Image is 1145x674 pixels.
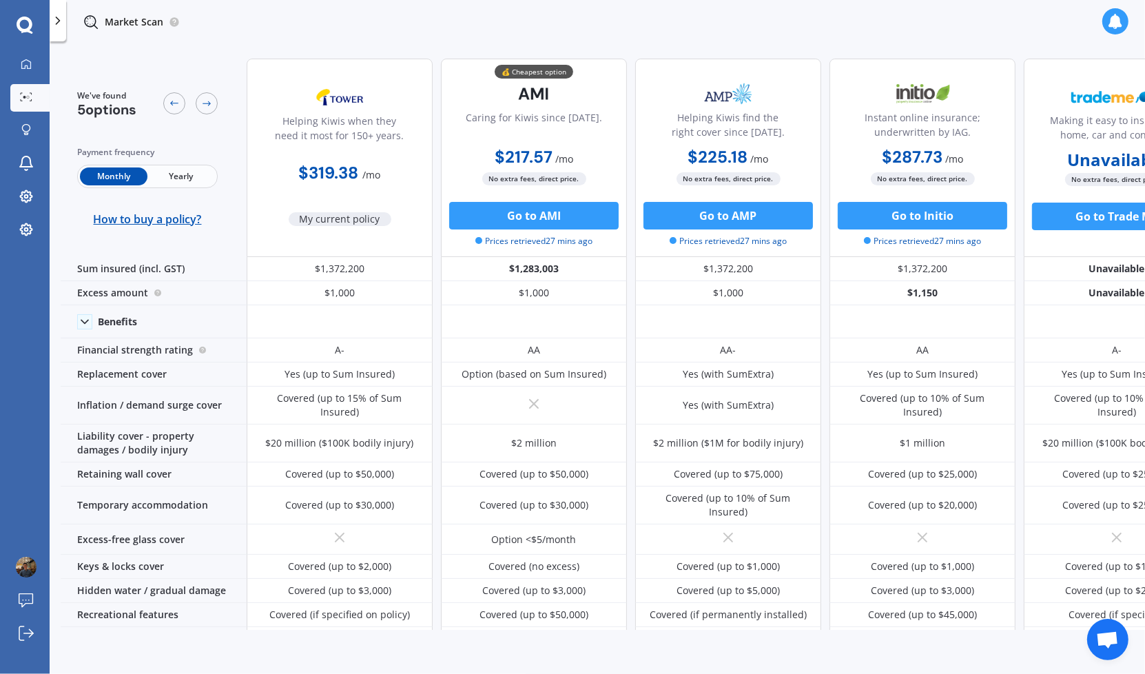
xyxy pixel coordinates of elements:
b: $287.73 [882,146,942,167]
div: Excess amount [61,281,247,305]
div: Benefits [98,316,137,328]
div: Covered (up to $30,000) [285,498,394,512]
span: My current policy [289,212,391,226]
div: $1,372,200 [829,257,1015,281]
div: Option <$5/month [492,533,577,547]
div: Covered (up to $2,000) [288,560,391,573]
div: 💰 Cheapest option [495,65,573,79]
span: Prices retrieved 27 mins ago [670,235,787,247]
div: Recreational features [61,603,247,627]
span: Yearly [147,167,215,185]
div: Caring for Kiwis since [DATE]. [466,110,602,145]
b: $217.57 [495,146,553,167]
div: Payment frequency [77,145,218,159]
div: Covered (up to $50,000) [479,608,588,622]
div: Open chat [1087,619,1128,660]
div: Yes (with SumExtra) [683,367,774,381]
div: AA [916,343,929,357]
p: Market Scan [105,15,163,29]
div: Replacement cover [61,362,247,387]
div: Retaining wall cover [61,462,247,487]
div: Covered (up to $20,000) [868,498,977,512]
div: Covered (up to $3,000) [871,584,974,598]
div: $1 million [900,436,945,450]
div: $1,372,200 [247,257,433,281]
img: AMI-text-1.webp [488,76,579,111]
span: / mo [363,168,381,181]
div: Liability cover - property damages / bodily injury [61,425,247,462]
span: Prices retrieved 27 mins ago [864,235,981,247]
div: $2 million [511,436,557,450]
div: $1,000 [247,281,433,305]
img: Initio.webp [877,76,968,111]
div: A- [1112,343,1122,357]
span: No extra fees, direct price. [677,172,781,185]
div: $1,372,200 [635,257,821,281]
div: $1,000 [635,281,821,305]
button: Go to AMI [449,202,619,229]
div: Covered (up to $75,000) [674,467,783,481]
img: AMP.webp [683,76,774,111]
div: Sum insured (incl. GST) [61,257,247,281]
div: Covered (up to 10% of Sum Insured) [840,391,1005,419]
div: Covered (up to $5,000) [677,584,780,598]
div: Helping Kiwis when they need it most for 150+ years. [258,114,421,148]
div: Covered (up to $30,000) [479,498,588,512]
div: Yes (up to Sum Insured) [285,367,395,381]
b: $225.18 [688,146,748,167]
span: We've found [77,90,136,102]
div: Excess-free glass cover [61,524,247,555]
div: Hidden water / gradual damage [61,579,247,603]
div: Option (based on Sum Insured) [462,367,606,381]
span: / mo [555,152,573,165]
div: Keys & locks cover [61,555,247,579]
div: Covered (no excess) [488,560,579,573]
div: $2 million ($1M for bodily injury) [653,436,803,450]
div: A- [335,343,344,357]
div: Covered (up to $45,000) [868,608,977,622]
div: Covered (up to 15% of Sum Insured) [257,391,422,419]
span: Prices retrieved 27 mins ago [475,235,592,247]
span: How to buy a policy? [94,212,202,226]
div: Covered (if specified on policy) [269,608,410,622]
button: Go to Initio [838,202,1007,229]
span: 5 options [77,101,136,119]
div: Yes (up to Sum Insured) [867,367,978,381]
span: No extra fees, direct price. [482,172,586,185]
div: Covered (up to $1,000) [677,560,780,573]
div: Covered (up to $3,000) [288,584,391,598]
div: Instant online insurance; underwritten by IAG. [841,110,1004,145]
span: No extra fees, direct price. [871,172,975,185]
div: Covered (up to $50,000) [479,467,588,481]
div: Covered (up to $50,000) [285,467,394,481]
img: Tower.webp [294,80,385,114]
div: $20 million ($100K bodily injury) [266,436,414,450]
div: Helping Kiwis find the right cover since [DATE]. [647,110,809,145]
img: inProgress.51aaab21b9fbb99c9c2d.svg [83,14,99,30]
div: Covered (if permanently installed) [650,608,807,622]
span: Monthly [80,167,147,185]
div: AA [528,343,540,357]
img: ACg8ocJLa-csUtcL-80ItbA20QSwDJeqfJvWfn8fgM9RBEIPTcSLDHdf=s96-c [16,557,37,578]
div: Covered (up to $3,000) [482,584,586,598]
div: Inflation / demand surge cover [61,387,247,425]
div: AA- [721,343,736,357]
span: / mo [945,152,963,165]
div: Temporary accommodation [61,487,247,524]
div: Financial strength rating [61,338,247,362]
div: Covered (up to 10% of Sum Insured) [646,491,811,519]
div: $1,000 [441,281,627,305]
div: Yes (with SumExtra) [683,398,774,412]
div: $1,150 [829,281,1015,305]
div: Covered (up to $1,000) [871,560,974,573]
div: Covered (up to $25,000) [868,467,977,481]
b: $319.38 [299,162,359,183]
div: $1,283,003 [441,257,627,281]
span: / mo [751,152,769,165]
button: Go to AMP [643,202,813,229]
div: Special features [61,627,247,651]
